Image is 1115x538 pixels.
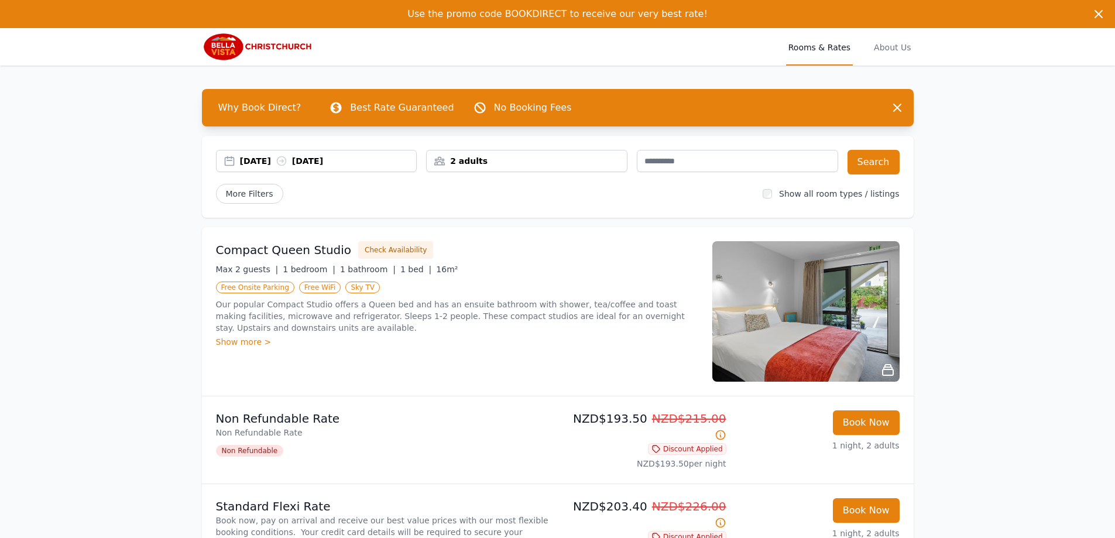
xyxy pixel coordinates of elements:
[283,265,335,274] span: 1 bedroom |
[736,440,900,451] p: 1 night, 2 adults
[216,265,279,274] span: Max 2 guests |
[786,28,853,66] a: Rooms & Rates
[216,445,284,457] span: Non Refundable
[209,96,311,119] span: Why Book Direct?
[216,242,352,258] h3: Compact Queen Studio
[652,412,726,426] span: NZD$215.00
[652,499,726,513] span: NZD$226.00
[202,33,315,61] img: Bella Vista Christchurch
[216,498,553,515] p: Standard Flexi Rate
[240,155,417,167] div: [DATE] [DATE]
[358,241,433,259] button: Check Availability
[494,101,572,115] p: No Booking Fees
[436,265,458,274] span: 16m²
[345,282,380,293] span: Sky TV
[648,443,726,455] span: Discount Applied
[216,410,553,427] p: Non Refundable Rate
[340,265,396,274] span: 1 bathroom |
[400,265,431,274] span: 1 bed |
[833,410,900,435] button: Book Now
[562,498,726,531] p: NZD$203.40
[216,282,294,293] span: Free Onsite Parking
[407,8,708,19] span: Use the promo code BOOKDIRECT to receive our very best rate!
[779,189,899,198] label: Show all room types / listings
[216,336,698,348] div: Show more >
[848,150,900,174] button: Search
[299,282,341,293] span: Free WiFi
[216,184,283,204] span: More Filters
[872,28,913,66] a: About Us
[216,299,698,334] p: Our popular Compact Studio offers a Queen bed and has an ensuite bathroom with shower, tea/coffee...
[350,101,454,115] p: Best Rate Guaranteed
[216,427,553,438] p: Non Refundable Rate
[427,155,627,167] div: 2 adults
[562,458,726,470] p: NZD$193.50 per night
[562,410,726,443] p: NZD$193.50
[833,498,900,523] button: Book Now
